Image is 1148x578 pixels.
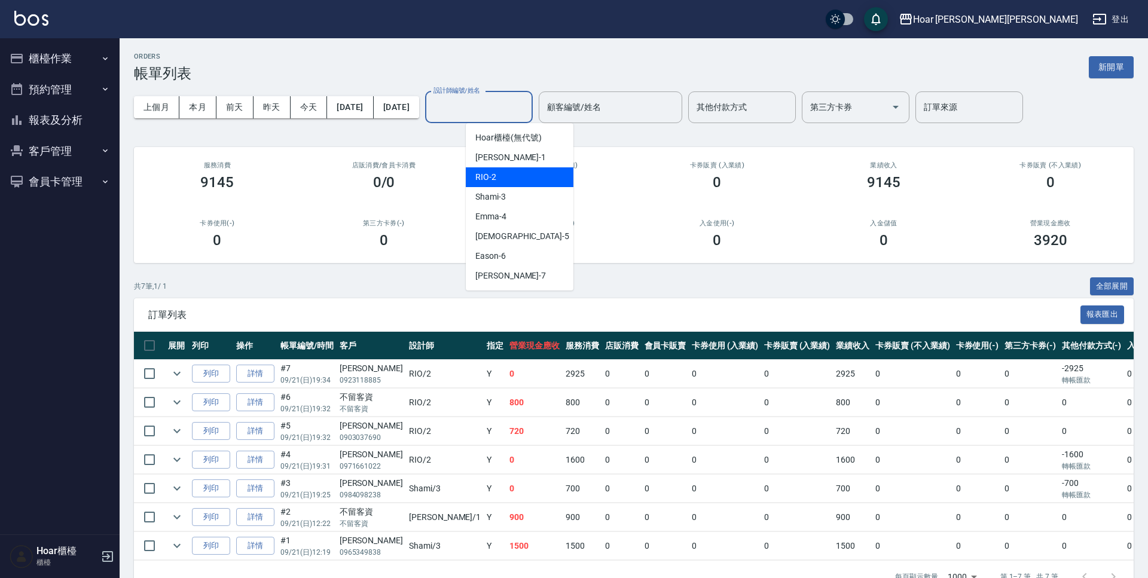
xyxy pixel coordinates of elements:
button: 預約管理 [5,74,115,105]
button: 列印 [192,537,230,555]
h3: 帳單列表 [134,65,191,82]
a: 詳情 [236,451,274,469]
span: [PERSON_NAME] -1 [475,151,546,164]
td: 0 [953,360,1002,388]
th: 營業現金應收 [506,332,563,360]
td: 0 [953,446,1002,474]
td: Shami /3 [406,532,484,560]
td: 0 [761,417,833,445]
span: Emma -4 [475,210,506,223]
img: Person [10,545,33,568]
td: 0 [642,475,689,503]
h3: 9145 [200,174,234,191]
td: 0 [761,475,833,503]
td: 0 [872,360,952,388]
td: 1600 [563,446,602,474]
td: 1500 [506,532,563,560]
button: 櫃檯作業 [5,43,115,74]
td: Y [484,503,506,531]
h3: 0 [880,232,888,249]
button: [DATE] [327,96,373,118]
button: 列印 [192,479,230,498]
button: expand row [168,393,186,411]
th: 業績收入 [833,332,872,360]
th: 操作 [233,332,277,360]
p: 轉帳匯款 [1062,375,1122,386]
h3: 服務消費 [148,161,286,169]
td: 0 [1002,503,1059,531]
button: 會員卡管理 [5,166,115,197]
td: 900 [563,503,602,531]
td: 0 [602,360,642,388]
td: 0 [872,417,952,445]
td: 0 [506,446,563,474]
td: 800 [563,389,602,417]
td: 800 [506,389,563,417]
h3: 0 [713,174,721,191]
h3: 0 [380,232,388,249]
button: Open [886,97,905,117]
button: expand row [168,479,186,497]
p: 0965349838 [340,547,403,558]
th: 會員卡販賣 [642,332,689,360]
label: 設計師編號/姓名 [433,86,480,95]
div: [PERSON_NAME] [340,534,403,547]
td: 0 [872,389,952,417]
td: 0 [1002,360,1059,388]
h3: 0 [713,232,721,249]
td: 720 [563,417,602,445]
button: 客戶管理 [5,136,115,167]
p: 09/21 (日) 19:34 [280,375,334,386]
p: 09/21 (日) 19:32 [280,432,334,443]
button: 列印 [192,422,230,441]
th: 帳單編號/時間 [277,332,337,360]
td: 720 [506,417,563,445]
th: 服務消費 [563,332,602,360]
td: 0 [761,446,833,474]
span: 訂單列表 [148,309,1080,321]
p: 09/21 (日) 19:32 [280,403,334,414]
p: 不留客資 [340,403,403,414]
td: Y [484,389,506,417]
td: Y [484,360,506,388]
span: [DEMOGRAPHIC_DATA] -5 [475,230,569,243]
h3: 9145 [867,174,900,191]
td: #6 [277,389,337,417]
button: 列印 [192,451,230,469]
td: 0 [1002,389,1059,417]
a: 報表匯出 [1080,308,1125,320]
a: 詳情 [236,479,274,498]
th: 卡券販賣 (入業績) [761,332,833,360]
td: 0 [761,503,833,531]
img: Logo [14,11,48,26]
td: 0 [642,503,689,531]
div: [PERSON_NAME] [340,420,403,432]
h3: 3920 [1034,232,1067,249]
td: RIO /2 [406,446,484,474]
h2: 店販消費 /會員卡消費 [315,161,453,169]
td: 0 [1002,475,1059,503]
td: 2925 [833,360,872,388]
span: Hoar櫃檯 (無代號) [475,131,541,144]
td: 0 [953,503,1002,531]
td: 0 [1002,532,1059,560]
div: 不留客資 [340,391,403,403]
p: 轉帳匯款 [1062,490,1122,500]
button: 報表匯出 [1080,305,1125,324]
td: RIO /2 [406,360,484,388]
th: 卡券使用(-) [953,332,1002,360]
a: 詳情 [236,393,274,412]
td: 720 [833,417,872,445]
td: 0 [1059,389,1125,417]
p: 0923118885 [340,375,403,386]
td: Shami /3 [406,475,484,503]
p: 0903037690 [340,432,403,443]
p: 共 7 筆, 1 / 1 [134,281,167,292]
h2: 第三方卡券(-) [315,219,453,227]
p: 0971661022 [340,461,403,472]
td: 0 [1002,417,1059,445]
h2: 卡券使用(-) [148,219,286,227]
td: 0 [602,532,642,560]
th: 店販消費 [602,332,642,360]
div: Hoar [PERSON_NAME][PERSON_NAME] [913,12,1078,27]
